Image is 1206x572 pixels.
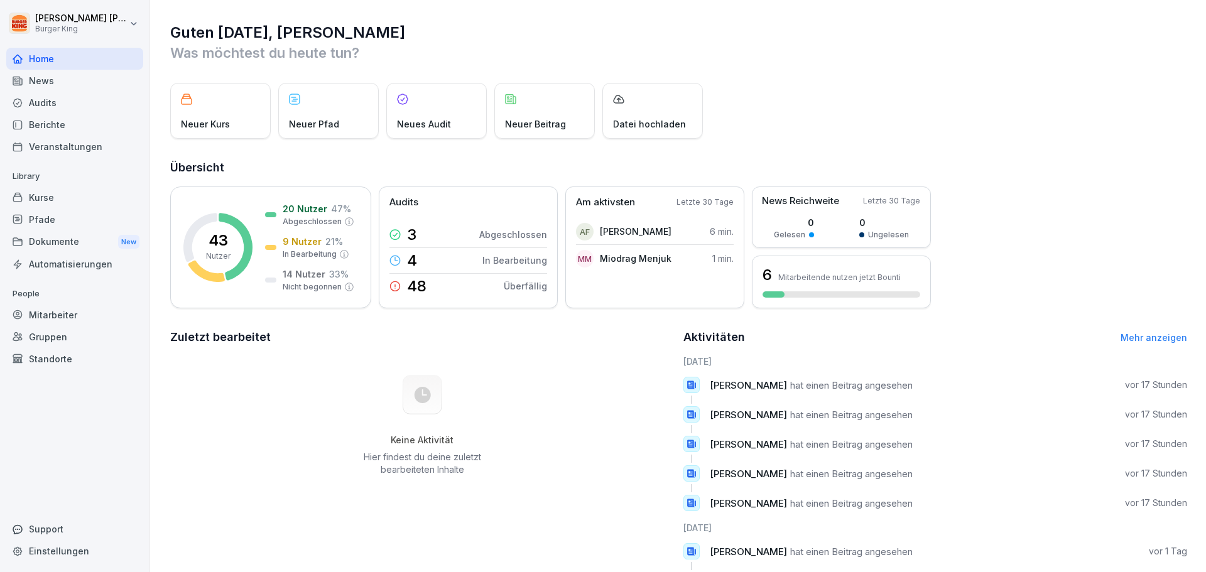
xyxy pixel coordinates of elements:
p: Gelesen [774,229,805,240]
p: 6 min. [710,225,734,238]
p: Neuer Beitrag [505,117,566,131]
p: 47 % [331,202,351,215]
a: Gruppen [6,326,143,348]
p: Burger King [35,24,127,33]
h3: 6 [763,264,772,286]
p: 14 Nutzer [283,267,325,281]
div: MM [576,250,594,267]
span: hat einen Beitrag angesehen [790,379,913,391]
p: 33 % [329,267,349,281]
a: Home [6,48,143,70]
h2: Aktivitäten [683,328,745,346]
h6: [DATE] [683,355,1188,368]
p: 21 % [325,235,343,248]
p: [PERSON_NAME] [PERSON_NAME] [35,13,127,24]
p: News Reichweite [762,194,839,208]
p: Neues Audit [397,117,451,131]
a: Einstellungen [6,540,143,562]
p: Neuer Pfad [289,117,339,131]
p: vor 1 Tag [1149,545,1187,558]
span: hat einen Beitrag angesehen [790,546,913,558]
a: Mitarbeiter [6,304,143,326]
p: Überfällig [504,279,547,293]
p: Letzte 30 Tage [676,197,734,208]
p: Abgeschlossen [479,228,547,241]
p: Ungelesen [868,229,909,240]
div: New [118,235,139,249]
p: In Bearbeitung [283,249,337,260]
span: hat einen Beitrag angesehen [790,438,913,450]
p: Am aktivsten [576,195,635,210]
span: hat einen Beitrag angesehen [790,409,913,421]
p: 9 Nutzer [283,235,322,248]
h2: Zuletzt bearbeitet [170,328,675,346]
p: Datei hochladen [613,117,686,131]
p: vor 17 Stunden [1125,379,1187,391]
div: Dokumente [6,230,143,254]
h2: Übersicht [170,159,1187,176]
p: 0 [859,216,909,229]
a: DokumenteNew [6,230,143,254]
span: hat einen Beitrag angesehen [790,497,913,509]
a: Veranstaltungen [6,136,143,158]
a: Standorte [6,348,143,370]
p: vor 17 Stunden [1125,497,1187,509]
div: Support [6,518,143,540]
h5: Keine Aktivität [359,434,486,446]
a: Automatisierungen [6,253,143,275]
a: Audits [6,92,143,114]
a: Pfade [6,208,143,230]
p: 3 [407,227,416,242]
p: Nicht begonnen [283,281,342,293]
p: Hier findest du deine zuletzt bearbeiteten Inhalte [359,451,486,476]
span: [PERSON_NAME] [710,379,787,391]
p: vor 17 Stunden [1125,408,1187,421]
p: 1 min. [712,252,734,265]
span: [PERSON_NAME] [710,468,787,480]
a: Mehr anzeigen [1121,332,1187,343]
h6: [DATE] [683,521,1188,534]
p: 43 [209,233,228,248]
p: Abgeschlossen [283,216,342,227]
span: [PERSON_NAME] [710,409,787,421]
p: 20 Nutzer [283,202,327,215]
p: In Bearbeitung [482,254,547,267]
p: vor 17 Stunden [1125,438,1187,450]
p: [PERSON_NAME] [600,225,671,238]
p: 0 [774,216,814,229]
h1: Guten [DATE], [PERSON_NAME] [170,23,1187,43]
p: People [6,284,143,304]
p: Letzte 30 Tage [863,195,920,207]
p: 4 [407,253,417,268]
span: [PERSON_NAME] [710,546,787,558]
p: Audits [389,195,418,210]
p: Mitarbeitende nutzen jetzt Bounti [778,273,901,282]
a: Berichte [6,114,143,136]
p: Library [6,166,143,186]
p: 48 [407,279,426,294]
span: hat einen Beitrag angesehen [790,468,913,480]
div: AF [576,223,594,240]
p: vor 17 Stunden [1125,467,1187,480]
p: Nutzer [206,251,231,262]
p: Miodrag Menjuk [600,252,671,265]
p: Neuer Kurs [181,117,230,131]
a: News [6,70,143,92]
a: Kurse [6,186,143,208]
span: [PERSON_NAME] [710,497,787,509]
span: [PERSON_NAME] [710,438,787,450]
p: Was möchtest du heute tun? [170,43,1187,63]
